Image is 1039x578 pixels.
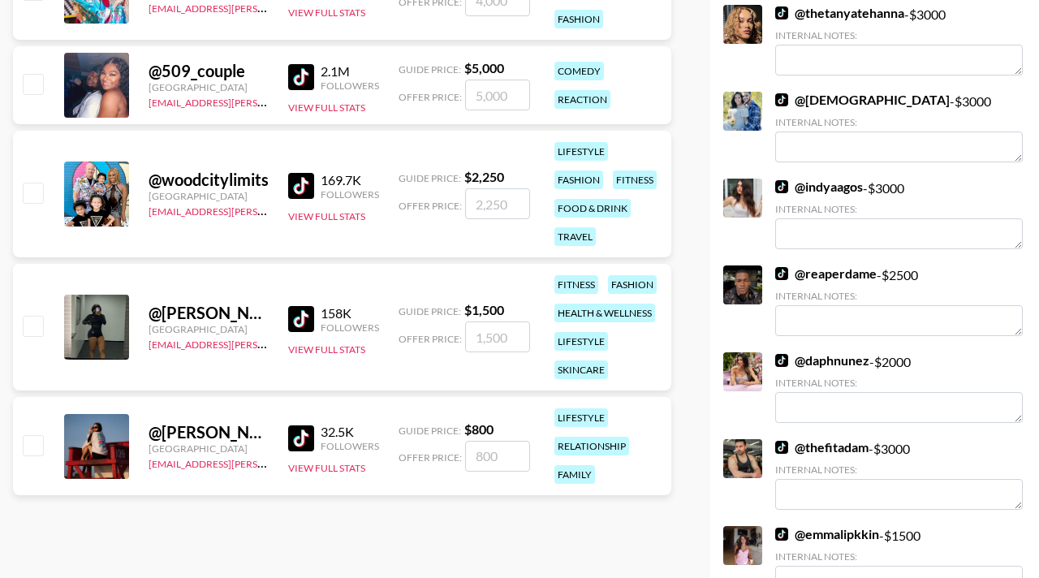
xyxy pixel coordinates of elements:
a: @thetanyatehanna [775,5,904,21]
strong: $ 1,500 [464,302,504,317]
div: Followers [321,188,379,201]
img: TikTok [775,267,788,280]
a: @thefitadam [775,439,869,455]
img: TikTok [288,425,314,451]
button: View Full Stats [288,343,365,356]
div: [GEOGRAPHIC_DATA] [149,442,269,455]
a: [EMAIL_ADDRESS][PERSON_NAME][DOMAIN_NAME] [149,335,389,351]
div: [GEOGRAPHIC_DATA] [149,323,269,335]
span: Offer Price: [399,91,462,103]
div: food & drink [554,199,631,218]
img: TikTok [288,173,314,199]
strong: $ 800 [464,421,494,437]
div: 158K [321,305,379,321]
div: comedy [554,62,604,80]
div: lifestyle [554,332,608,351]
a: @emmalipkkin [775,526,879,542]
span: Guide Price: [399,425,461,437]
div: health & wellness [554,304,655,322]
div: 2.1M [321,63,379,80]
div: Internal Notes: [775,116,1023,128]
div: lifestyle [554,408,608,427]
div: lifestyle [554,142,608,161]
a: @[DEMOGRAPHIC_DATA] [775,92,950,108]
div: reaction [554,90,610,109]
img: TikTok [775,441,788,454]
button: View Full Stats [288,6,365,19]
a: @daphnunez [775,352,869,369]
div: fashion [554,10,603,28]
div: @ [PERSON_NAME].drew [149,422,269,442]
div: Internal Notes: [775,29,1023,41]
div: fashion [608,275,657,294]
div: 32.5K [321,424,379,440]
input: 5,000 [465,80,530,110]
img: TikTok [775,354,788,367]
a: @reaperdame [775,265,877,282]
div: @ 509_couple [149,61,269,81]
div: relationship [554,437,629,455]
div: Internal Notes: [775,203,1023,215]
strong: $ 5,000 [464,60,504,75]
div: Internal Notes: [775,290,1023,302]
div: - $ 3000 [775,439,1023,510]
div: - $ 2000 [775,352,1023,423]
div: Internal Notes: [775,377,1023,389]
div: Followers [321,80,379,92]
div: Internal Notes: [775,550,1023,563]
img: TikTok [288,64,314,90]
input: 800 [465,441,530,472]
img: TikTok [775,180,788,193]
strong: $ 2,250 [464,169,504,184]
div: - $ 3000 [775,92,1023,162]
div: - $ 3000 [775,5,1023,75]
div: 169.7K [321,172,379,188]
img: TikTok [775,528,788,541]
div: Internal Notes: [775,464,1023,476]
div: - $ 3000 [775,179,1023,249]
span: Offer Price: [399,333,462,345]
div: fashion [554,170,603,189]
div: travel [554,227,596,246]
a: @indyaagos [775,179,863,195]
img: TikTok [775,93,788,106]
div: fitness [554,275,598,294]
a: [EMAIL_ADDRESS][PERSON_NAME][DOMAIN_NAME] [149,202,389,218]
div: @ woodcitylimits [149,170,269,190]
span: Offer Price: [399,200,462,212]
div: [GEOGRAPHIC_DATA] [149,81,269,93]
span: Guide Price: [399,305,461,317]
img: TikTok [775,6,788,19]
div: family [554,465,595,484]
div: fitness [613,170,657,189]
div: Followers [321,440,379,452]
span: Offer Price: [399,451,462,464]
button: View Full Stats [288,101,365,114]
button: View Full Stats [288,462,365,474]
div: - $ 2500 [775,265,1023,336]
div: [GEOGRAPHIC_DATA] [149,190,269,202]
input: 1,500 [465,321,530,352]
a: [EMAIL_ADDRESS][PERSON_NAME][DOMAIN_NAME] [149,93,389,109]
img: TikTok [288,306,314,332]
span: Guide Price: [399,63,461,75]
div: skincare [554,360,608,379]
div: @ [PERSON_NAME] [149,303,269,323]
span: Guide Price: [399,172,461,184]
div: Followers [321,321,379,334]
input: 2,250 [465,188,530,219]
button: View Full Stats [288,210,365,222]
a: [EMAIL_ADDRESS][PERSON_NAME][DOMAIN_NAME] [149,455,389,470]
